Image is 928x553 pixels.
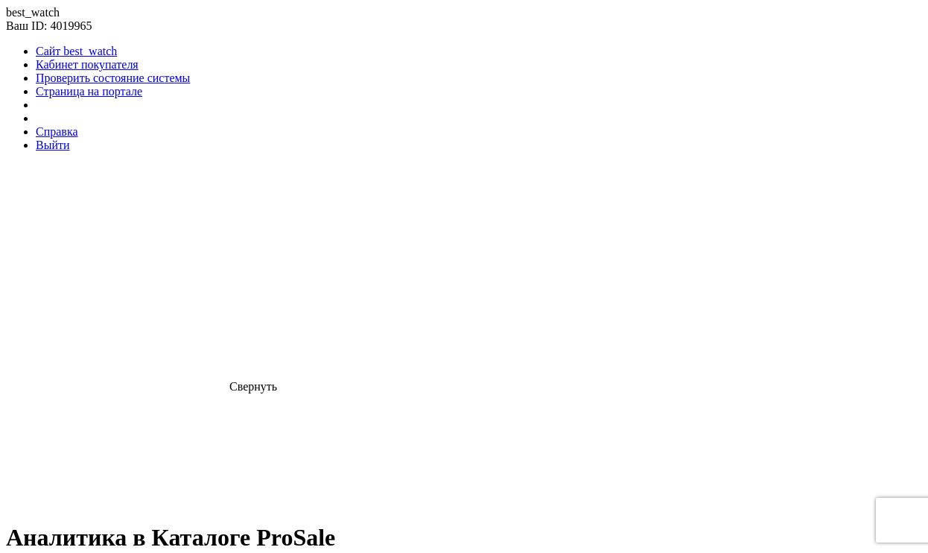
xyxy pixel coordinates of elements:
[36,85,142,98] a: Страница на портале
[36,45,117,57] a: Сайт best_watch
[36,139,70,151] a: Выйти
[6,6,60,19] span: best_watch
[6,380,277,393] span: Свернуть
[6,19,922,33] div: Ваш ID: 4019965
[36,58,139,71] a: Кабинет покупателя
[6,524,922,552] h1: Аналитика в Каталоге ProSale
[36,72,190,84] a: Проверить состояние системы
[36,125,78,138] a: Справка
